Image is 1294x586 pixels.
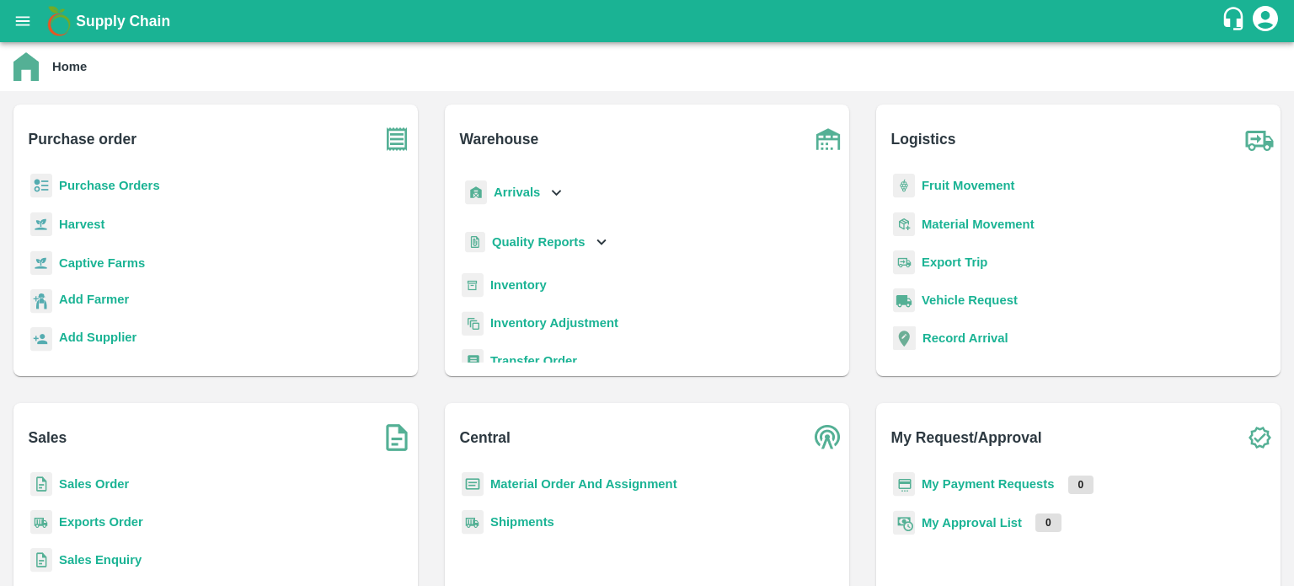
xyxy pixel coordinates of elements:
[465,232,485,253] img: qualityReport
[922,218,1035,231] a: Material Movement
[891,426,1042,449] b: My Request/Approval
[3,2,42,40] button: open drawer
[1238,417,1281,459] img: check
[922,516,1022,530] a: My Approval List
[460,127,539,151] b: Warehouse
[462,510,484,535] img: shipments
[893,326,916,350] img: recordArrival
[30,250,52,276] img: harvest
[42,4,76,38] img: logo
[462,273,484,298] img: whInventory
[29,426,67,449] b: Sales
[490,316,618,330] a: Inventory Adjustment
[490,477,677,491] a: Material Order And Assignment
[76,13,170,30] b: Supply Chain
[30,472,52,497] img: sales
[1250,3,1281,39] div: account of current user
[59,331,136,344] b: Add Supplier
[59,515,143,529] a: Exports Order
[922,179,1015,192] a: Fruit Movement
[59,179,160,192] a: Purchase Orders
[807,118,849,160] img: warehouse
[376,417,418,459] img: soSales
[922,477,1055,491] a: My Payment Requests
[492,235,586,249] b: Quality Reports
[52,60,87,73] b: Home
[893,212,915,237] img: material
[13,52,39,81] img: home
[1068,476,1094,494] p: 0
[59,328,136,351] a: Add Supplier
[922,331,1008,345] a: Record Arrival
[59,290,129,313] a: Add Farmer
[462,349,484,374] img: whTransfer
[29,127,136,151] b: Purchase order
[893,174,915,198] img: fruit
[30,212,52,237] img: harvest
[893,472,915,497] img: payment
[376,118,418,160] img: purchase
[30,289,52,314] img: farmer
[1238,118,1281,160] img: truck
[30,327,52,352] img: supplier
[922,255,987,269] a: Export Trip
[30,174,52,198] img: reciept
[462,311,484,336] img: inventory
[59,553,142,567] a: Sales Enquiry
[59,218,104,231] a: Harvest
[807,417,849,459] img: central
[59,293,129,306] b: Add Farmer
[465,180,487,205] img: whArrival
[490,354,577,368] a: Transfer Order
[1221,6,1250,36] div: customer-support
[893,510,915,535] img: approval
[490,278,547,292] a: Inventory
[893,250,915,275] img: delivery
[30,510,52,535] img: shipments
[462,472,484,497] img: centralMaterial
[59,256,145,270] a: Captive Farms
[76,9,1221,33] a: Supply Chain
[893,288,915,313] img: vehicle
[30,548,52,573] img: sales
[462,174,566,212] div: Arrivals
[1035,513,1061,532] p: 0
[922,293,1018,307] a: Vehicle Request
[59,477,129,491] a: Sales Order
[490,515,554,529] a: Shipments
[891,127,956,151] b: Logistics
[494,185,540,199] b: Arrivals
[460,426,511,449] b: Central
[462,225,611,260] div: Quality Reports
